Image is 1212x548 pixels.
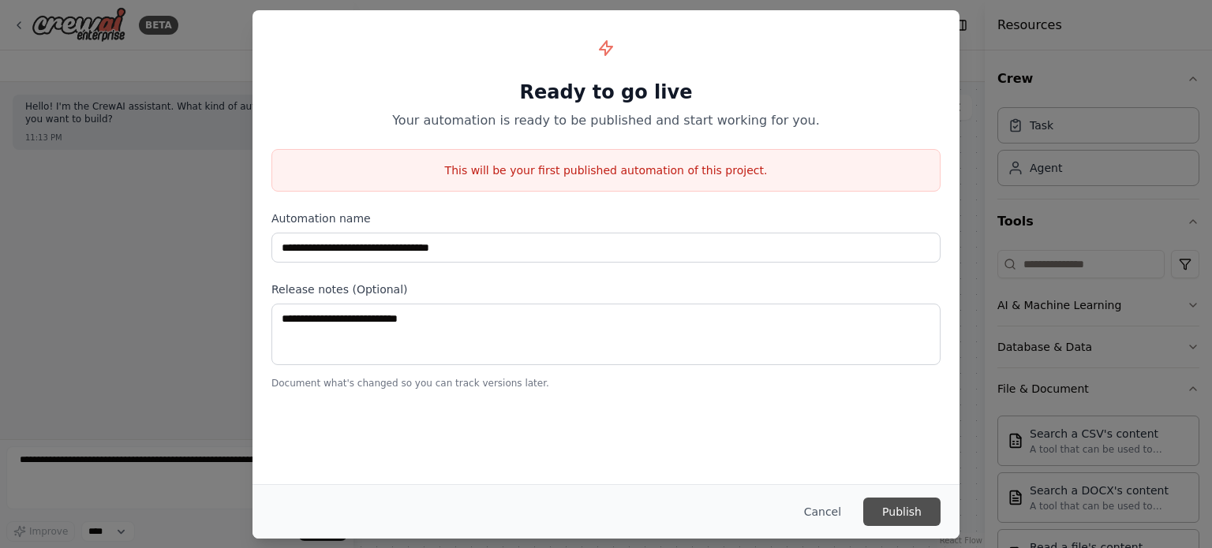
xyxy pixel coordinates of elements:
label: Release notes (Optional) [271,281,941,297]
h1: Ready to go live [271,80,941,105]
p: This will be your first published automation of this project. [272,162,940,178]
button: Cancel [791,498,854,526]
button: Publish [863,498,941,526]
p: Document what's changed so you can track versions later. [271,377,941,390]
p: Your automation is ready to be published and start working for you. [271,111,941,130]
label: Automation name [271,211,941,226]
